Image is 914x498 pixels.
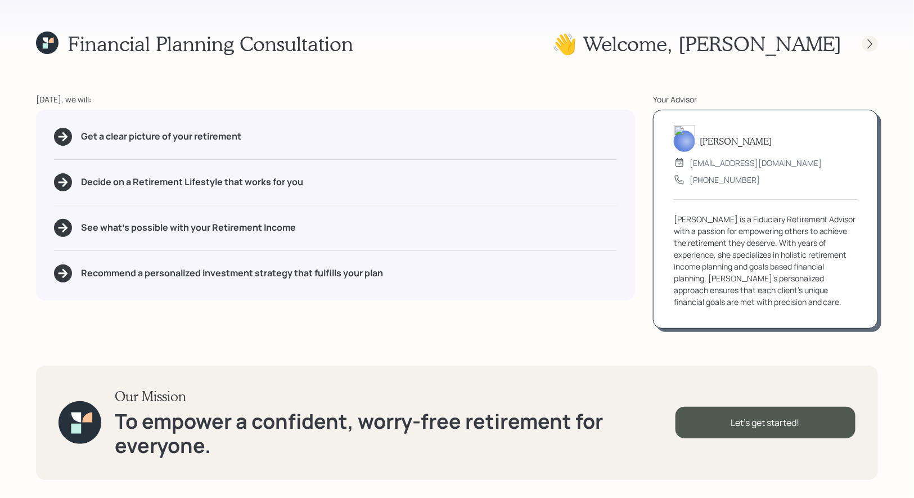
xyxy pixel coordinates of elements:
[653,93,878,105] div: Your Advisor
[674,125,695,152] img: treva-nostdahl-headshot.png
[115,409,675,457] h1: To empower a confident, worry-free retirement for everyone.
[700,136,772,146] h5: [PERSON_NAME]
[676,407,856,438] div: Let's get started!
[81,177,303,187] h5: Decide on a Retirement Lifestyle that works for you
[115,388,675,405] h3: Our Mission
[674,213,857,308] div: [PERSON_NAME] is a Fiduciary Retirement Advisor with a passion for empowering others to achieve t...
[690,174,760,186] div: [PHONE_NUMBER]
[81,222,296,233] h5: See what's possible with your Retirement Income
[81,131,241,142] h5: Get a clear picture of your retirement
[36,93,635,105] div: [DATE], we will:
[81,268,383,279] h5: Recommend a personalized investment strategy that fulfills your plan
[552,32,842,56] h1: 👋 Welcome , [PERSON_NAME]
[67,32,353,56] h1: Financial Planning Consultation
[690,157,822,169] div: [EMAIL_ADDRESS][DOMAIN_NAME]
